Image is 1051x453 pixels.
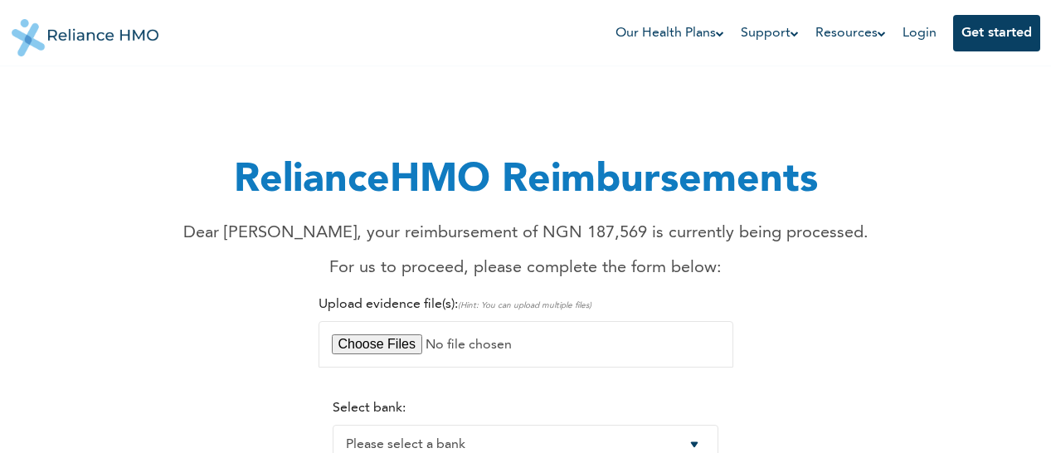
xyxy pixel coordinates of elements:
a: Our Health Plans [616,23,724,43]
a: Login [903,27,937,40]
p: For us to proceed, please complete the form below: [183,256,869,280]
a: Support [741,23,799,43]
button: Get started [953,15,1040,51]
label: Upload evidence file(s): [319,298,591,311]
h1: RelianceHMO Reimbursements [183,151,869,211]
img: Reliance HMO's Logo [12,7,159,56]
label: Select bank: [333,402,406,415]
span: (Hint: You can upload multiple files) [458,301,591,309]
p: Dear [PERSON_NAME], your reimbursement of NGN 187,569 is currently being processed. [183,221,869,246]
a: Resources [815,23,886,43]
